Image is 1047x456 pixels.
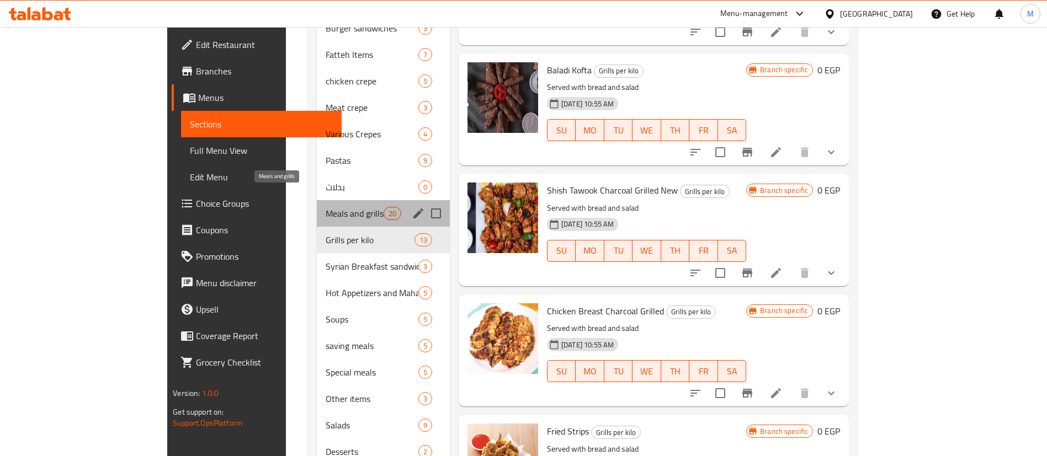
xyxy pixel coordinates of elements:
button: edit [410,205,427,222]
span: Syrian Breakfast sandwiches [326,260,418,273]
a: Edit menu item [769,387,783,400]
button: SA [718,360,746,382]
span: SA [722,363,742,379]
span: Choice Groups [196,197,333,210]
span: Meat crepe [326,101,418,114]
div: Meat crepe3 [317,94,450,121]
span: Grills per kilo [594,65,643,77]
div: بدلات0 [317,174,450,200]
button: show more [818,19,844,45]
span: Edit Restaurant [196,38,333,51]
button: WE [633,360,661,382]
div: Grills per kilo [666,305,716,319]
span: Soups [326,313,418,326]
button: delete [791,19,818,45]
span: 20 [384,208,401,219]
button: SA [718,240,746,262]
span: Version: [173,386,200,400]
span: 3 [419,394,432,404]
a: Edit Menu [181,164,342,190]
span: Select to update [709,141,732,164]
div: items [418,101,432,114]
span: Burger sandwiches [326,22,418,35]
a: Upsell [172,296,342,323]
span: SU [552,363,571,379]
div: items [414,233,432,246]
div: items [418,127,432,141]
span: TU [609,243,628,259]
div: items [418,419,432,432]
svg: Show Choices [825,25,838,39]
span: Select to update [709,261,732,285]
h6: 0 EGP [817,303,840,319]
button: TH [661,240,689,262]
a: Full Menu View [181,137,342,164]
button: sort-choices [682,139,709,165]
span: Salads [326,419,418,432]
div: chicken crepe [326,74,418,88]
span: MO [580,363,599,379]
span: TU [609,363,628,379]
div: Various Crepes4 [317,121,450,147]
button: SU [547,240,576,262]
div: items [384,207,401,220]
button: delete [791,260,818,286]
span: Branch specific [756,65,812,75]
button: WE [633,119,661,141]
p: Served with bread and salad [547,321,746,335]
button: SU [547,360,576,382]
span: Menu disclaimer [196,276,333,289]
button: FR [689,240,718,262]
span: Coupons [196,223,333,237]
span: WE [637,122,656,138]
button: TU [604,360,633,382]
a: Promotions [172,243,342,270]
button: show more [818,139,844,165]
div: items [418,313,432,326]
div: Grills per kilo [594,65,644,78]
div: items [418,366,432,379]
h6: 0 EGP [817,183,840,198]
button: Branch-specific-item [734,139,761,165]
span: 5 [419,341,432,351]
div: items [418,22,432,35]
span: MO [580,122,599,138]
button: SU [547,119,576,141]
button: TH [661,119,689,141]
a: Edit menu item [769,146,783,159]
svg: Show Choices [825,146,838,159]
span: 4 [419,129,432,140]
div: items [418,154,432,167]
div: Menu-management [720,7,788,20]
span: Fried Strips [547,423,589,439]
div: Syrian Breakfast sandwiches3 [317,253,450,280]
span: Meals and grills [326,207,384,220]
span: FR [694,122,713,138]
span: Branch specific [756,305,812,316]
h6: 0 EGP [817,62,840,78]
span: Branch specific [756,426,812,437]
span: 5 [419,314,432,325]
span: Menus [198,91,333,104]
span: 5 [419,288,432,298]
span: Coverage Report [196,329,333,342]
a: Edit menu item [769,266,783,280]
div: saving meals5 [317,332,450,359]
span: TH [666,243,685,259]
div: items [418,392,432,405]
span: SU [552,122,571,138]
a: Support.OpsPlatform [173,416,243,430]
span: Grills per kilo [592,426,640,439]
span: Select to update [709,382,732,405]
span: Special meals [326,366,418,379]
span: Branches [196,65,333,78]
span: M [1027,8,1034,20]
div: items [418,180,432,194]
a: Edit menu item [769,25,783,39]
span: Edit Menu [190,170,333,184]
span: Shish Tawook Charcoal Grilled New [547,182,678,199]
button: Branch-specific-item [734,19,761,45]
span: Chicken Breast Charcoal Grilled [547,303,664,319]
p: Served with bread and salad [547,201,746,215]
